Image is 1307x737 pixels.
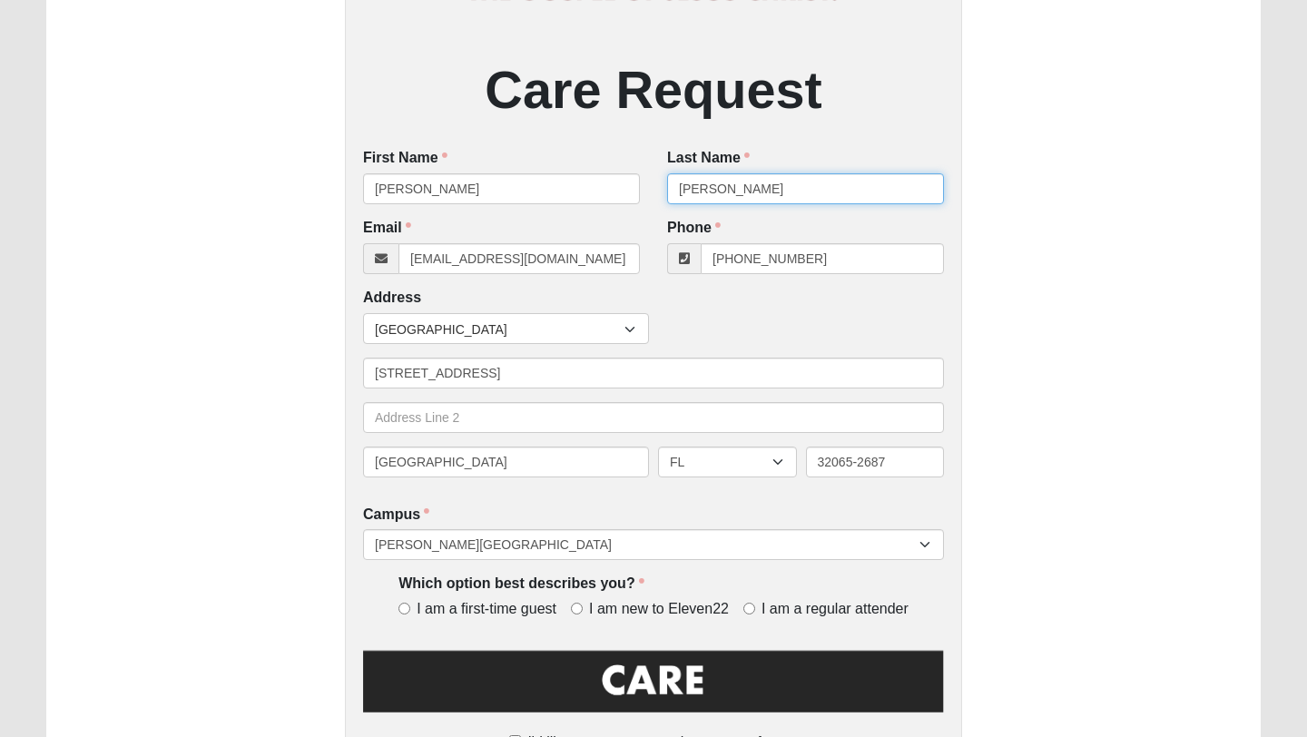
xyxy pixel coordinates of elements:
span: I am a regular attender [762,599,909,620]
input: Zip [806,447,945,477]
input: Address Line 1 [363,358,944,388]
img: Care.png [363,646,944,728]
label: Which option best describes you? [398,574,644,595]
span: I am a first-time guest [417,599,556,620]
label: Address [363,288,421,309]
label: First Name [363,148,447,169]
label: Last Name [667,148,750,169]
input: I am a first-time guest [398,603,410,614]
input: I am a regular attender [743,603,755,614]
label: Email [363,218,411,239]
input: I am new to Eleven22 [571,603,583,614]
input: Address Line 2 [363,402,944,433]
h2: Care Request [363,59,944,122]
span: I am new to Eleven22 [589,599,729,620]
span: [GEOGRAPHIC_DATA] [375,314,624,345]
label: Campus [363,505,429,526]
input: City [363,447,649,477]
label: Phone [667,218,721,239]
